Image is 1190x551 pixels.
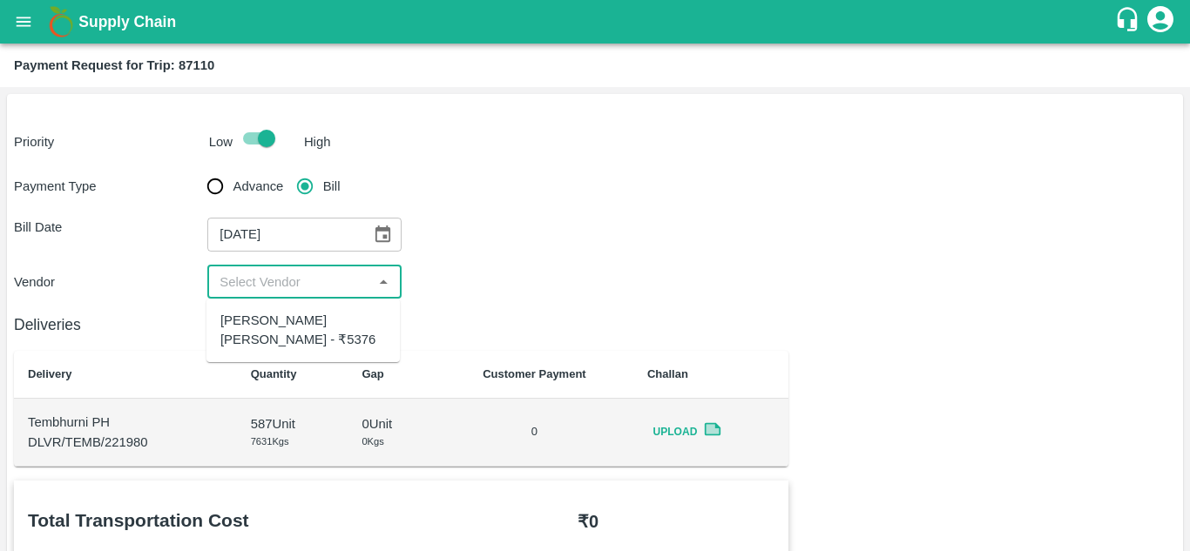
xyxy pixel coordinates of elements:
[44,4,78,39] img: logo
[251,367,297,380] b: Quantity
[251,414,335,433] p: 587 Unit
[1145,3,1176,40] div: account of current user
[647,367,688,380] b: Challan
[209,132,233,151] p: Low
[14,132,202,151] p: Priority
[362,436,383,447] span: 0 Kgs
[436,399,633,467] td: 0
[362,414,422,433] p: 0 Unit
[366,218,399,251] button: Choose date, selected date is Aug 31, 2025
[78,10,1114,34] a: Supply Chain
[3,2,44,42] button: open drawer
[372,271,395,293] button: Close
[28,367,72,380] b: Delivery
[483,367,585,380] b: Customer Payment
[578,512,598,531] b: ₹ 0
[220,311,386,350] div: [PERSON_NAME] [PERSON_NAME] - ₹5376
[28,510,249,530] b: Total Transportation Cost
[1114,6,1145,37] div: customer-support
[14,272,207,292] p: Vendor
[213,271,367,293] input: Select Vendor
[14,312,788,337] h6: Deliveries
[14,58,214,72] b: Payment Request for Trip: 87110
[323,177,341,196] span: Bill
[14,177,207,196] p: Payment Type
[233,177,284,196] span: Advance
[647,420,703,445] span: Upload
[304,132,331,151] p: High
[28,433,223,452] p: DLVR/TEMB/221980
[251,436,289,447] span: 7631 Kgs
[78,13,176,30] b: Supply Chain
[28,413,223,432] p: Tembhurni PH
[207,218,359,251] input: Bill Date
[362,367,383,380] b: Gap
[14,218,207,237] p: Bill Date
